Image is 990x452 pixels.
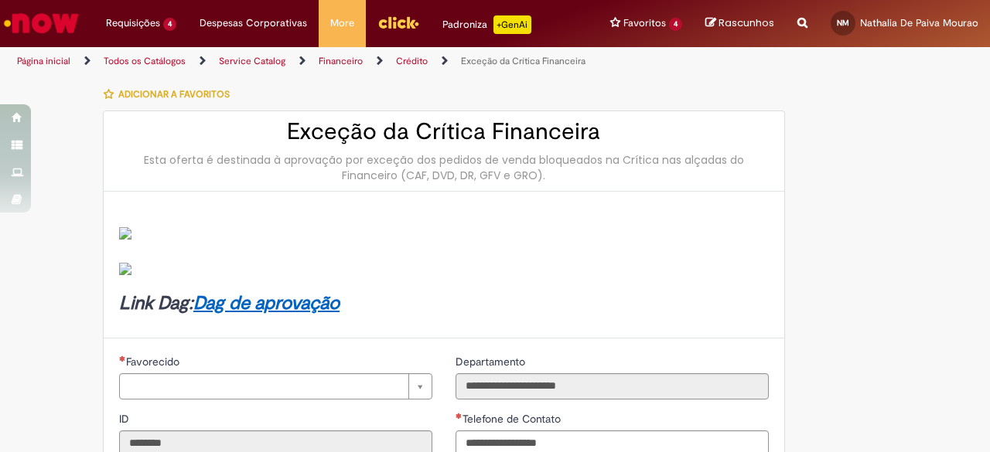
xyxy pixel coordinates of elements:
[461,55,585,67] a: Exceção da Crítica Financeira
[837,18,849,28] span: NM
[193,291,340,315] a: Dag de aprovação
[2,8,81,39] img: ServiceNow
[126,355,183,369] span: Necessários - Favorecido
[119,291,340,315] strong: Link Dag:
[377,11,419,34] img: click_logo_yellow_360x200.png
[118,88,230,100] span: Adicionar a Favoritos
[463,412,564,426] span: Telefone de Contato
[319,55,363,67] a: Financeiro
[12,47,648,76] ul: Trilhas de página
[200,15,307,31] span: Despesas Corporativas
[860,16,978,29] span: Nathalia De Paiva Mourao
[119,227,131,240] img: sys_attachment.do
[119,373,432,399] a: Limpar campo Favorecido
[119,411,132,427] label: Somente leitura - ID
[119,119,769,144] h2: Exceção da Crítica Financeira
[119,152,769,183] div: Esta oferta é destinada à aprovação por exceção dos pedidos de venda bloqueados na Crítica nas al...
[442,15,531,34] div: Padroniza
[456,355,528,369] span: Somente leitura - Departamento
[104,55,186,67] a: Todos os Catálogos
[719,15,774,30] span: Rascunhos
[103,78,238,110] button: Adicionar a Favoritos
[330,15,354,31] span: More
[119,412,132,426] span: Somente leitura - ID
[106,15,160,31] span: Requisições
[17,55,70,67] a: Página inicial
[623,15,666,31] span: Favoritos
[119,355,126,362] span: Necessários
[119,263,131,275] img: sys_attachment.do
[456,413,463,419] span: Obrigatório Preenchido
[493,15,531,34] p: +GenAi
[456,373,769,399] input: Departamento
[456,354,528,369] label: Somente leitura - Departamento
[163,18,176,31] span: 4
[219,55,285,67] a: Service Catalog
[396,55,428,67] a: Crédito
[705,16,774,31] a: Rascunhos
[669,18,682,31] span: 4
